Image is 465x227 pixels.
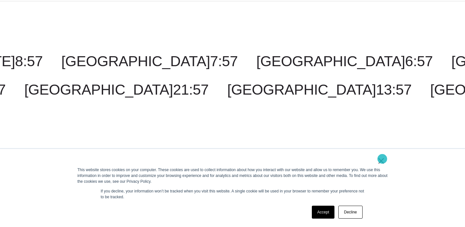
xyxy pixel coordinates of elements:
a: [GEOGRAPHIC_DATA]6:57 [256,53,433,69]
span: 6:57 [405,53,433,69]
span: 21:57 [173,81,208,98]
a: Accept [312,206,335,219]
a: × [377,158,385,164]
a: [GEOGRAPHIC_DATA]21:57 [24,81,209,98]
a: [GEOGRAPHIC_DATA]7:57 [61,53,238,69]
span: 8:57 [15,53,43,69]
a: [GEOGRAPHIC_DATA]13:57 [227,81,412,98]
span: 7:57 [210,53,238,69]
span: 13:57 [376,81,411,98]
a: Decline [338,206,362,219]
p: If you decline, your information won’t be tracked when you visit this website. A single cookie wi... [101,188,365,200]
div: This website stores cookies on your computer. These cookies are used to collect information about... [78,167,388,184]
